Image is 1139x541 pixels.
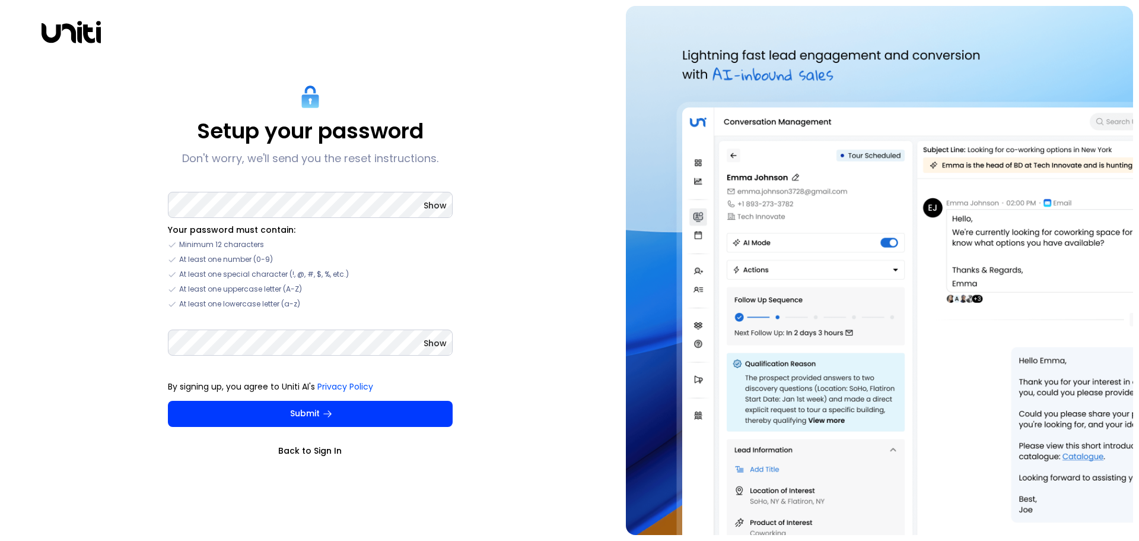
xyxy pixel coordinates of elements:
[197,118,424,144] p: Setup your password
[182,151,438,166] p: Don't worry, we'll send you the reset instructions.
[179,299,300,309] span: At least one lowercase letter (a-z)
[424,337,447,349] button: Show
[168,381,453,393] p: By signing up, you agree to Uniti AI's
[626,6,1133,535] img: auth-hero.png
[168,401,453,427] button: Submit
[179,269,349,280] span: At least one special character (!, @, #, $, %, etc.)
[179,239,264,250] span: Minimum 12 characters
[168,445,453,457] a: Back to Sign In
[317,381,373,393] a: Privacy Policy
[168,224,453,236] li: Your password must contain:
[179,254,273,265] span: At least one number (0-9)
[179,284,302,295] span: At least one uppercase letter (A-Z)
[424,200,447,211] button: Show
